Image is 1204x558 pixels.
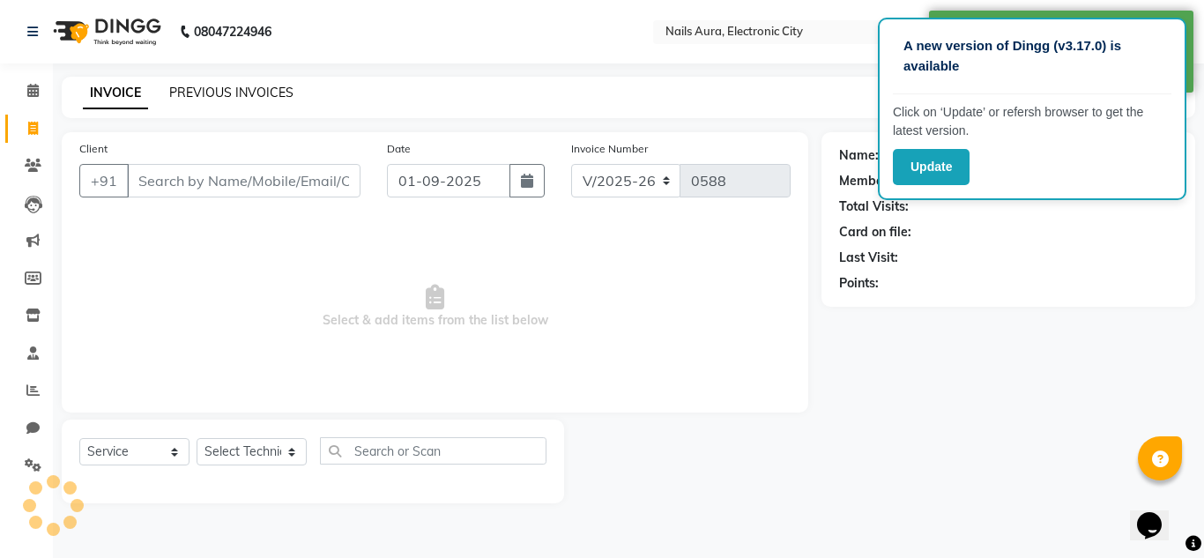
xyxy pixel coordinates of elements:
[83,78,148,109] a: INVOICE
[893,149,970,185] button: Update
[839,197,909,216] div: Total Visits:
[839,223,911,242] div: Card on file:
[169,85,294,100] a: PREVIOUS INVOICES
[320,437,546,465] input: Search or Scan
[893,103,1171,140] p: Click on ‘Update’ or refersh browser to get the latest version.
[903,36,1161,76] p: A new version of Dingg (v3.17.0) is available
[1130,487,1186,540] iframe: chat widget
[79,141,108,157] label: Client
[79,219,791,395] span: Select & add items from the list below
[45,7,166,56] img: logo
[79,164,129,197] button: +91
[571,141,648,157] label: Invoice Number
[839,172,916,190] div: Membership:
[127,164,360,197] input: Search by Name/Mobile/Email/Code
[387,141,411,157] label: Date
[839,274,879,293] div: Points:
[839,249,898,267] div: Last Visit:
[194,7,271,56] b: 08047224946
[839,146,879,165] div: Name:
